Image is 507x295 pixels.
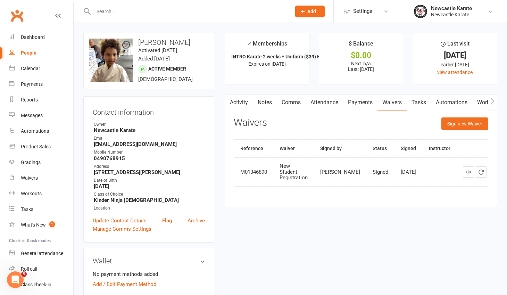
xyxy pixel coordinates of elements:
a: Clubworx [8,7,26,24]
a: Archive [188,216,205,225]
a: Tasks [9,202,73,217]
div: Messages [21,113,43,118]
th: Instructor [423,140,457,157]
a: Notes [253,95,277,110]
div: Workouts [21,191,42,196]
strong: 0490768915 [94,155,205,162]
div: Email [94,135,205,142]
div: [DATE] [401,169,416,175]
div: General attendance [21,251,63,256]
a: Attendance [306,95,343,110]
time: Added [DATE] [138,56,170,62]
a: Manage Comms Settings [93,225,151,233]
th: Signed by [314,140,366,157]
div: Mobile Number [94,149,205,156]
i: ✓ [247,41,251,47]
div: Class check-in [21,282,51,287]
div: Newcastle Karate [431,11,472,18]
input: Search... [91,7,286,16]
div: Date of Birth [94,177,205,184]
span: Settings [353,3,372,19]
strong: [DATE] [94,183,205,189]
div: $0.00 [325,52,397,59]
a: What's New1 [9,217,73,233]
div: [DATE] [419,52,491,59]
a: Roll call [9,261,73,277]
div: Owner [94,121,205,128]
th: Reference [234,140,273,157]
a: Automations [9,123,73,139]
h3: [PERSON_NAME] [89,39,208,46]
a: Payments [9,76,73,92]
button: Add [295,6,325,17]
th: Status [366,140,394,157]
div: Class of Choice [94,191,205,198]
div: Memberships [247,39,287,52]
div: [PERSON_NAME] [320,169,360,175]
th: Signed [394,140,423,157]
div: Tasks [21,206,33,212]
strong: Newcastle Karate [94,127,205,133]
div: Reports [21,97,38,103]
strong: Kinder Ninja [DEMOGRAPHIC_DATA] [94,197,205,203]
div: Signed [373,169,388,175]
div: Last visit [441,39,469,52]
div: New Student Registration [280,163,308,181]
a: Reports [9,92,73,108]
a: Automations [431,95,472,110]
div: earlier [DATE] [419,61,491,68]
div: Automations [21,128,49,134]
span: 5 [21,271,27,277]
th: Waiver [273,140,314,157]
span: Active member [148,66,186,72]
div: Newcastle Karate [431,5,472,11]
span: [DEMOGRAPHIC_DATA] [138,76,193,82]
a: Class kiosk mode [9,277,73,293]
a: Add / Edit Payment Method [93,280,156,288]
div: Payments [21,81,43,87]
a: Comms [277,95,306,110]
div: Product Sales [21,144,51,149]
a: Product Sales [9,139,73,155]
a: Payments [343,95,377,110]
a: Flag [162,216,172,225]
a: Activity [225,95,253,110]
h3: Wallet [93,257,205,265]
li: No payment methods added [93,270,205,278]
a: Workouts [9,186,73,202]
h3: Waivers [234,117,267,128]
a: Gradings [9,155,73,170]
span: Expires on [DATE] [248,61,286,67]
img: image1757395502.png [89,39,133,82]
iframe: Intercom live chat [7,271,24,288]
strong: INTRO Karate 2 weeks + Uniform ($39) Kids [231,54,327,59]
img: thumb_image1757378539.png [414,5,427,18]
div: What's New [21,222,46,228]
a: General attendance kiosk mode [9,246,73,261]
div: Location [94,205,205,212]
h3: Contact information [93,106,205,116]
a: People [9,45,73,61]
a: Calendar [9,61,73,76]
a: Tasks [407,95,431,110]
p: Next: n/a Last: [DATE] [325,61,397,72]
div: M01346890 [240,169,267,175]
div: Dashboard [21,34,45,40]
div: People [21,50,36,56]
a: Dashboard [9,30,73,45]
strong: [STREET_ADDRESS][PERSON_NAME] [94,169,205,175]
time: Activated [DATE] [138,47,177,54]
div: Roll call [21,266,37,272]
button: Sign new Waiver [441,117,488,130]
div: Gradings [21,159,41,165]
a: Workouts [472,95,505,110]
div: Calendar [21,66,40,71]
a: Waivers [9,170,73,186]
span: Add [307,9,316,14]
a: view attendance [437,69,473,75]
a: Update Contact Details [93,216,147,225]
div: Address [94,163,205,170]
div: $ Balance [349,39,373,52]
div: Waivers [21,175,38,181]
span: 1 [49,221,55,227]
